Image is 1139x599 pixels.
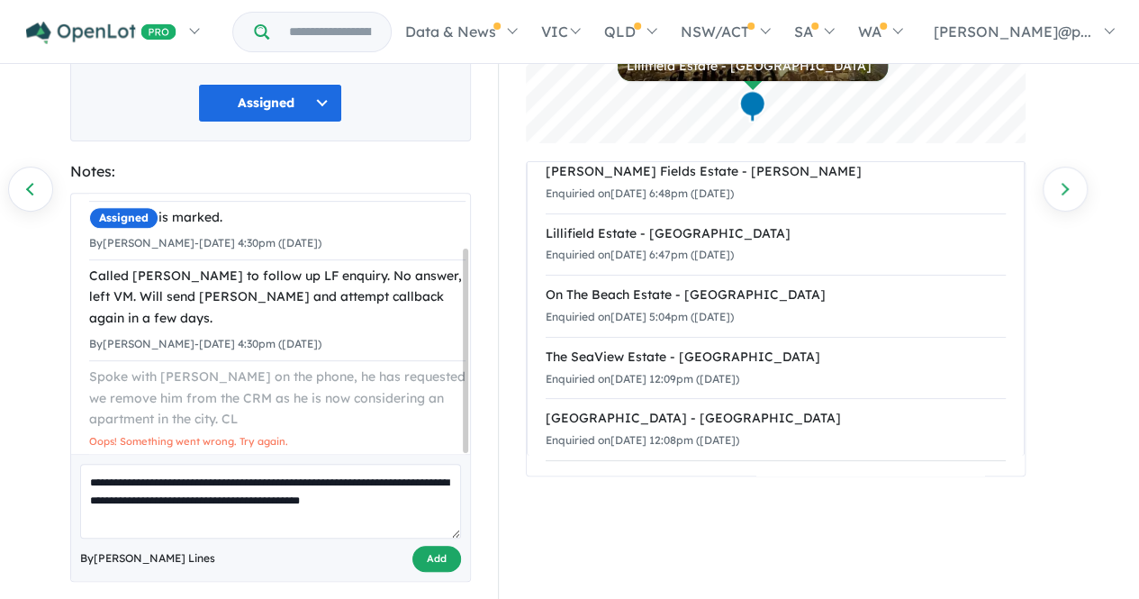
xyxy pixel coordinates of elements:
[546,310,734,323] small: Enquiried on [DATE] 5:04pm ([DATE])
[80,549,215,567] span: By [PERSON_NAME] Lines
[546,186,734,200] small: Enquiried on [DATE] 6:48pm ([DATE])
[546,213,1006,277] a: Lillifield Estate - [GEOGRAPHIC_DATA]Enquiried on[DATE] 6:47pm ([DATE])
[89,236,321,250] small: By [PERSON_NAME] - [DATE] 4:30pm ([DATE])
[89,266,466,330] div: Called [PERSON_NAME] to follow up LF enquiry. No answer, left VM. Will send [PERSON_NAME] and att...
[89,435,288,448] span: Oops! Something went wrong. Try again.
[546,248,734,261] small: Enquiried on [DATE] 6:47pm ([DATE])
[198,84,342,123] button: Assigned
[546,433,739,447] small: Enquiried on [DATE] 12:08pm ([DATE])
[546,408,1006,430] div: [GEOGRAPHIC_DATA] - [GEOGRAPHIC_DATA]
[89,207,158,229] span: Assigned
[273,13,387,51] input: Try estate name, suburb, builder or developer
[546,337,1006,400] a: The SeaView Estate - [GEOGRAPHIC_DATA]Enquiried on[DATE] 12:09pm ([DATE])
[546,275,1006,338] a: On The Beach Estate - [GEOGRAPHIC_DATA]Enquiried on[DATE] 5:04pm ([DATE])
[738,90,765,123] div: Map marker
[70,159,471,184] div: Notes:
[89,368,466,428] span: Spoke with [PERSON_NAME] on the phone, he has requested we remove him from the CRM as he is now c...
[546,161,1006,183] div: [PERSON_NAME] Fields Estate - [PERSON_NAME]
[546,223,1006,245] div: Lillifield Estate - [GEOGRAPHIC_DATA]
[89,207,466,229] div: is marked.
[546,347,1006,368] div: The SeaView Estate - [GEOGRAPHIC_DATA]
[546,398,1006,461] a: [GEOGRAPHIC_DATA] - [GEOGRAPHIC_DATA]Enquiried on[DATE] 12:08pm ([DATE])
[89,337,321,350] small: By [PERSON_NAME] - [DATE] 4:30pm ([DATE])
[26,22,176,44] img: Openlot PRO Logo White
[934,23,1091,41] span: [PERSON_NAME]@p...
[737,90,764,123] div: Map marker
[546,372,739,386] small: Enquiried on [DATE] 12:09pm ([DATE])
[546,152,1006,214] a: [PERSON_NAME] Fields Estate - [PERSON_NAME]Enquiried on[DATE] 6:48pm ([DATE])
[627,59,879,72] div: Lillifield Estate - [GEOGRAPHIC_DATA]
[412,546,461,572] button: Add
[546,285,1006,306] div: On The Beach Estate - [GEOGRAPHIC_DATA]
